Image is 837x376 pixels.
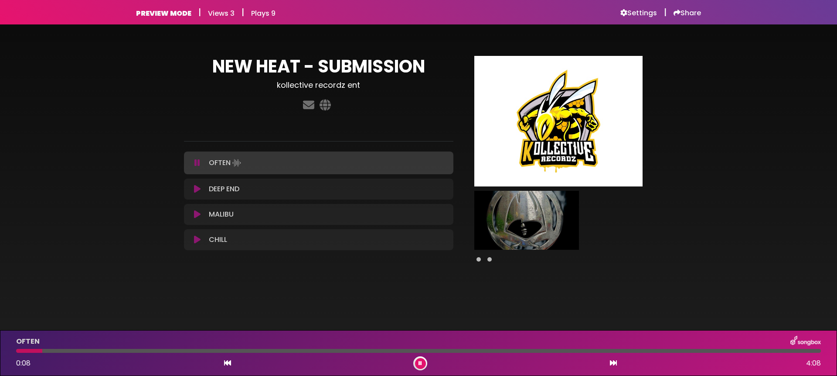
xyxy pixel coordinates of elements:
h5: | [242,7,244,17]
h3: kollective recordz ent [184,80,453,90]
p: OFTEN [209,157,243,169]
img: Main Media [474,56,643,186]
h5: | [198,7,201,17]
p: MALIBU [209,209,234,220]
h6: Views 3 [208,9,235,17]
img: N9PGm42vSmuwtgJKH9CD [474,191,579,250]
h5: | [664,7,667,17]
h6: Plays 9 [251,9,276,17]
img: waveform4.gif [231,157,243,169]
h1: NEW HEAT - SUBMISSION [184,56,453,77]
a: Share [674,9,701,17]
p: CHILL [209,235,227,245]
p: DEEP END [209,184,239,194]
a: Settings [620,9,657,17]
h6: PREVIEW MODE [136,9,191,17]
